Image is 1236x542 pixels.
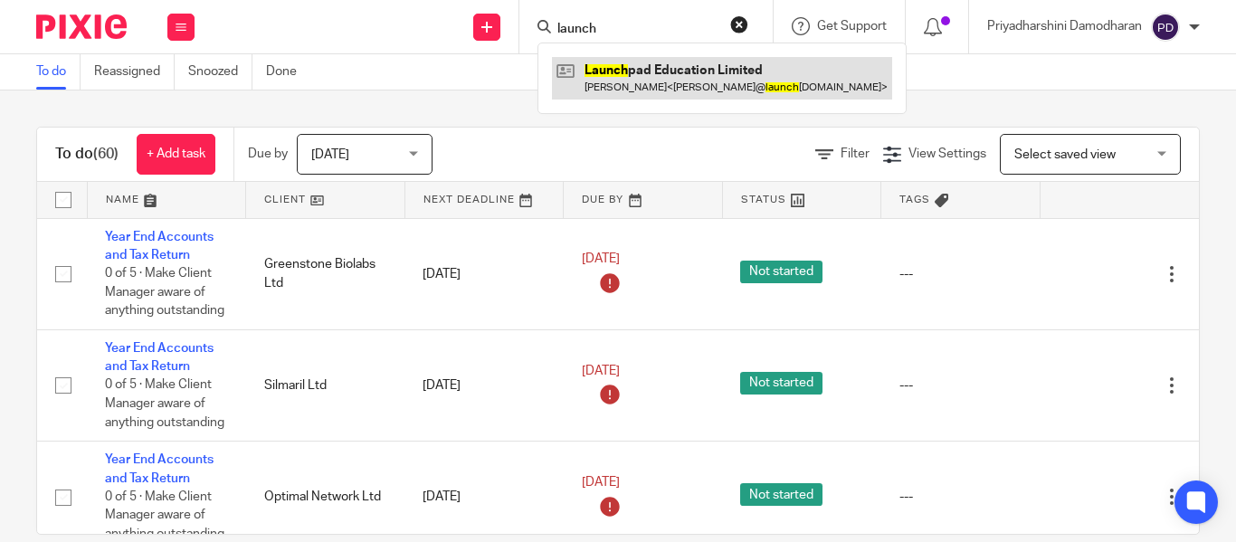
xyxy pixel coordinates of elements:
span: (60) [93,147,119,161]
td: Silmaril Ltd [246,329,405,441]
p: Due by [248,145,288,163]
a: To do [36,54,81,90]
div: --- [899,265,1022,283]
span: [DATE] [311,148,349,161]
button: Clear [730,15,748,33]
a: + Add task [137,134,215,175]
a: Done [266,54,310,90]
span: Select saved view [1014,148,1116,161]
span: [DATE] [582,365,620,377]
td: Greenstone Biolabs Ltd [246,218,405,329]
div: --- [899,488,1022,506]
span: Not started [740,261,822,283]
a: Year End Accounts and Tax Return [105,231,214,261]
span: Tags [899,195,930,204]
span: Filter [841,147,870,160]
span: Get Support [817,20,887,33]
td: [DATE] [404,218,564,329]
span: Not started [740,483,822,506]
input: Search [556,22,718,38]
a: Year End Accounts and Tax Return [105,453,214,484]
span: 0 of 5 · Make Client Manager aware of anything outstanding [105,267,224,317]
span: 0 of 5 · Make Client Manager aware of anything outstanding [105,379,224,429]
span: Not started [740,372,822,395]
img: svg%3E [1151,13,1180,42]
div: --- [899,376,1022,395]
p: Priyadharshini Damodharan [987,17,1142,35]
img: Pixie [36,14,127,39]
td: [DATE] [404,329,564,441]
h1: To do [55,145,119,164]
a: Reassigned [94,54,175,90]
span: 0 of 5 · Make Client Manager aware of anything outstanding [105,490,224,540]
span: [DATE] [582,476,620,489]
span: [DATE] [582,253,620,266]
span: View Settings [908,147,986,160]
a: Year End Accounts and Tax Return [105,342,214,373]
a: Snoozed [188,54,252,90]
